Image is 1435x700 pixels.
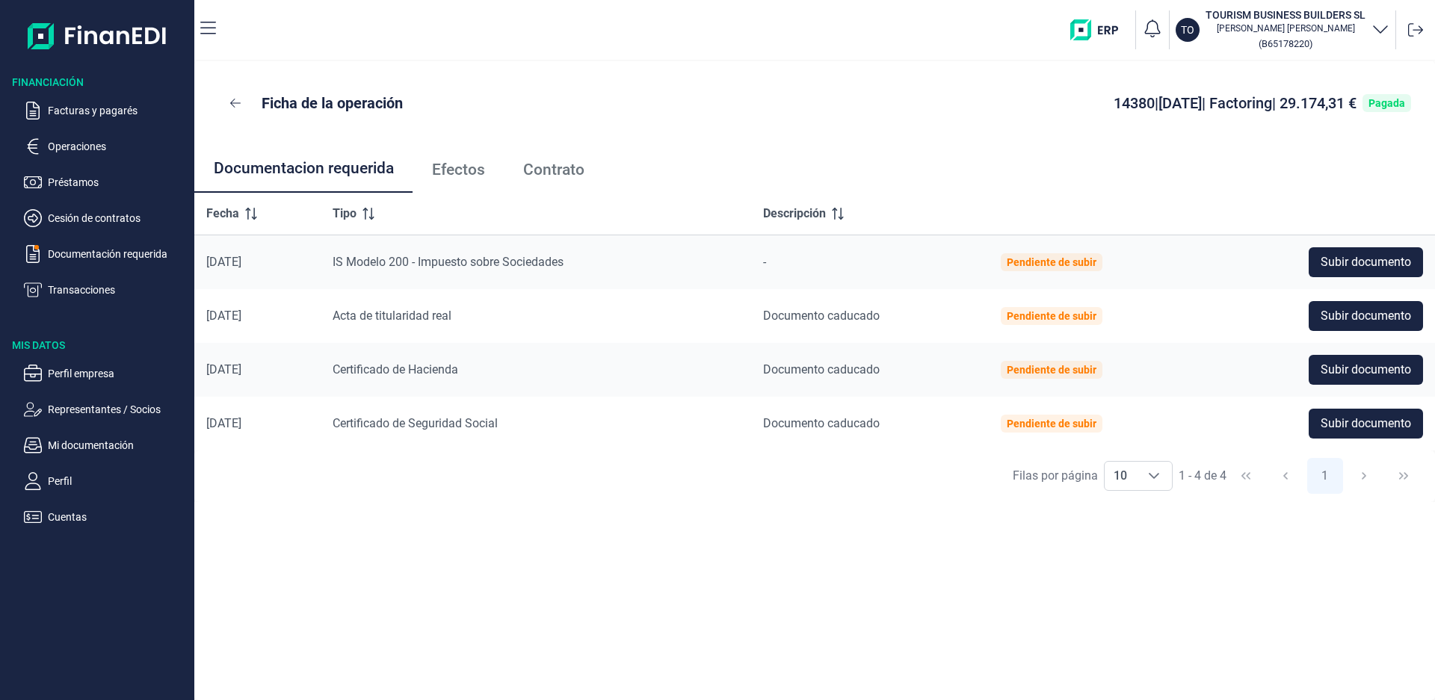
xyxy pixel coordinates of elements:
p: Perfil empresa [48,365,188,382]
p: Transacciones [48,281,188,299]
button: Operaciones [24,137,188,155]
span: Documento caducado [763,309,880,323]
p: TO [1181,22,1194,37]
a: Contrato [504,145,603,194]
button: Subir documento [1309,355,1423,385]
button: First Page [1228,458,1264,494]
div: Pagada [1368,97,1405,109]
p: Perfil [48,472,188,490]
button: TOTOURISM BUSINESS BUILDERS SL[PERSON_NAME] [PERSON_NAME](B65178220) [1176,7,1389,52]
button: Cuentas [24,508,188,526]
div: Filas por página [1013,467,1098,485]
span: Contrato [523,162,584,178]
span: 1 - 4 de 4 [1179,470,1226,482]
span: 14380 | [DATE] | Factoring | 29.174,31 € [1114,94,1357,112]
span: Subir documento [1321,361,1411,379]
span: Subir documento [1321,253,1411,271]
button: Last Page [1386,458,1422,494]
span: 10 [1105,462,1136,490]
p: Cesión de contratos [48,209,188,227]
p: Mi documentación [48,436,188,454]
p: Facturas y pagarés [48,102,188,120]
button: Next Page [1346,458,1382,494]
button: Facturas y pagarés [24,102,188,120]
span: IS Modelo 200 - Impuesto sobre Sociedades [333,255,564,269]
span: Certificado de Seguridad Social [333,416,498,430]
button: Page 1 [1307,458,1343,494]
button: Transacciones [24,281,188,299]
span: Acta de titularidad real [333,309,451,323]
button: Subir documento [1309,247,1423,277]
a: Efectos [413,145,504,194]
img: Logo de aplicación [28,12,167,60]
h3: TOURISM BUSINESS BUILDERS SL [1206,7,1365,22]
span: Fecha [206,205,239,223]
div: [DATE] [206,416,309,431]
span: Certificado de Hacienda [333,362,458,377]
div: Pendiente de subir [1007,364,1096,376]
button: Subir documento [1309,301,1423,331]
span: Efectos [432,162,485,178]
p: Representantes / Socios [48,400,188,418]
p: Préstamos [48,173,188,191]
span: Documento caducado [763,416,880,430]
button: Perfil empresa [24,365,188,382]
p: Ficha de la operación [262,93,403,114]
button: Documentación requerida [24,245,188,263]
button: Subir documento [1309,409,1423,439]
div: Pendiente de subir [1007,256,1096,268]
div: [DATE] [206,362,309,377]
span: Documento caducado [763,362,880,377]
span: Descripción [763,205,826,223]
div: [DATE] [206,255,309,270]
span: Subir documento [1321,307,1411,325]
div: Pendiente de subir [1007,310,1096,322]
p: Cuentas [48,508,188,526]
span: Subir documento [1321,415,1411,433]
button: Cesión de contratos [24,209,188,227]
div: Choose [1136,462,1172,490]
button: Préstamos [24,173,188,191]
small: Copiar cif [1259,38,1312,49]
p: Operaciones [48,137,188,155]
button: Representantes / Socios [24,400,188,418]
button: Perfil [24,472,188,490]
button: Previous Page [1268,458,1303,494]
a: Documentacion requerida [194,145,413,194]
div: [DATE] [206,309,309,323]
span: - [763,255,766,269]
span: Tipo [333,205,357,223]
div: Pendiente de subir [1007,418,1096,430]
img: erp [1070,19,1129,40]
p: [PERSON_NAME] [PERSON_NAME] [1206,22,1365,34]
button: Mi documentación [24,436,188,454]
span: Documentacion requerida [214,161,394,176]
p: Documentación requerida [48,245,188,263]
